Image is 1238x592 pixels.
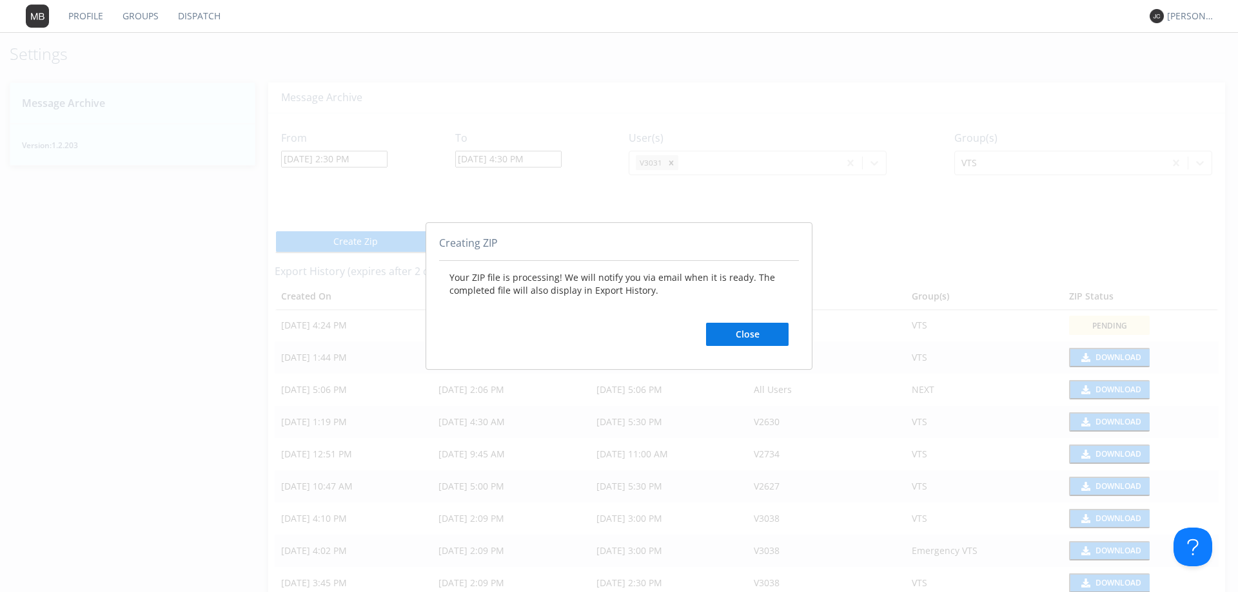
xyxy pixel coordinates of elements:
img: 373638.png [26,5,49,28]
img: 373638.png [1150,9,1164,23]
div: abcd [426,222,812,370]
div: [PERSON_NAME] * [1167,10,1215,23]
iframe: Toggle Customer Support [1174,528,1212,566]
button: Close [706,323,789,346]
div: Your ZIP file is processing! We will notify you via email when it is ready. The completed file wi... [439,261,799,356]
div: Creating ZIP [439,236,799,262]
